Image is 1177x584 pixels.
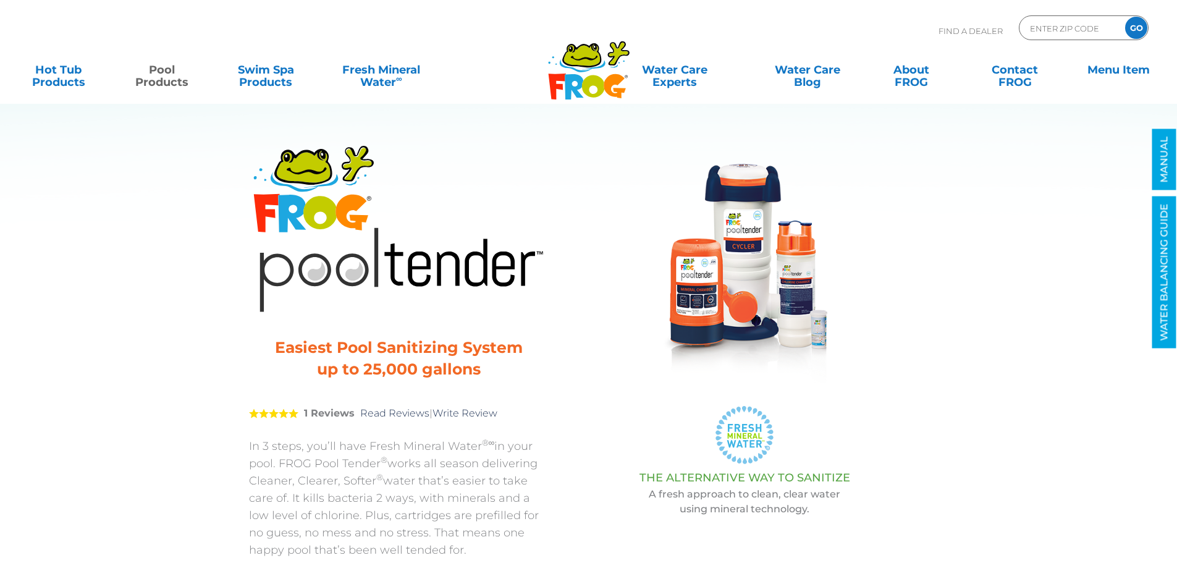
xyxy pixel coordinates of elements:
a: WATER BALANCING GUIDE [1152,197,1176,349]
sup: ®∞ [482,438,495,447]
h3: Easiest Pool Sanitizing System up to 25,000 gallons [264,337,533,380]
div: | [249,389,549,438]
a: AboutFROG [865,57,957,82]
img: Product Logo [249,139,549,315]
a: Water CareExperts [600,57,749,82]
a: Hot TubProducts [12,57,104,82]
input: GO [1125,17,1147,39]
a: Menu Item [1073,57,1165,82]
sup: ® [376,472,383,482]
a: Swim SpaProducts [220,57,312,82]
sup: ∞ [396,74,402,83]
a: Read Reviews [360,407,429,419]
a: Write Review [432,407,497,419]
p: In 3 steps, you’ll have Fresh Mineral Water in your pool. FROG Pool Tender works all season deliv... [249,438,549,559]
h3: THE ALTERNATIVE WAY TO SANITIZE [580,472,910,484]
a: ContactFROG [969,57,1061,82]
a: Water CareBlog [761,57,853,82]
p: Find A Dealer [939,15,1003,46]
a: MANUAL [1152,129,1176,190]
span: 5 [249,408,298,418]
sup: ® [381,455,387,465]
p: A fresh approach to clean, clear water using mineral technology. [580,487,910,517]
strong: 1 Reviews [304,407,355,419]
a: PoolProducts [116,57,208,82]
img: Frog Products Logo [541,25,636,100]
a: Fresh MineralWater∞ [324,57,439,82]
